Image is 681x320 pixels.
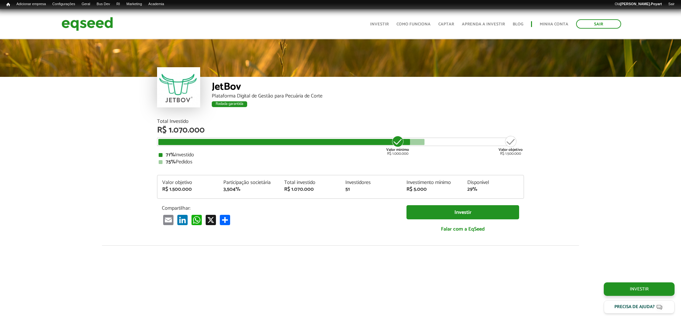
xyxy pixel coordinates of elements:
[467,187,519,192] div: 29%
[176,215,189,225] a: LinkedIn
[145,2,167,7] a: Academia
[212,101,247,107] div: Rodada garantida
[499,135,523,156] div: R$ 1.500.000
[284,180,336,185] div: Total investido
[162,215,175,225] a: Email
[212,82,524,94] div: JetBov
[159,152,522,158] div: Investido
[345,187,397,192] div: 51
[13,2,49,7] a: Adicionar empresa
[665,2,678,7] a: Sair
[49,2,79,7] a: Configurações
[611,2,665,7] a: Olá[PERSON_NAME].Poyart
[576,19,621,29] a: Sair
[620,2,662,6] strong: [PERSON_NAME].Poyart
[499,147,523,153] strong: Valor objetivo
[513,22,523,26] a: Blog
[162,205,397,211] p: Compartilhar:
[406,187,458,192] div: R$ 5.000
[212,94,524,99] div: Plataforma Digital de Gestão para Pecuária de Corte
[162,180,214,185] div: Valor objetivo
[396,22,431,26] a: Como funciona
[166,158,176,166] strong: 75%
[159,160,522,165] div: Pedidos
[166,151,175,159] strong: 71%
[406,205,519,220] a: Investir
[157,126,524,134] div: R$ 1.070.000
[223,187,275,192] div: 3,504%
[386,135,410,156] div: R$ 1.000.000
[204,215,217,225] a: X
[406,223,519,236] a: Falar com a EqSeed
[386,147,409,153] strong: Valor mínimo
[61,15,113,32] img: EqSeed
[406,180,458,185] div: Investimento mínimo
[223,180,275,185] div: Participação societária
[113,2,123,7] a: RI
[438,22,454,26] a: Captar
[6,2,10,7] span: Início
[467,180,519,185] div: Disponível
[162,187,214,192] div: R$ 1.500.000
[604,282,675,296] a: Investir
[93,2,113,7] a: Bus Dev
[190,215,203,225] a: WhatsApp
[370,22,389,26] a: Investir
[462,22,505,26] a: Aprenda a investir
[3,2,13,8] a: Início
[219,215,231,225] a: Compartilhar
[157,119,524,124] div: Total Investido
[345,180,397,185] div: Investidores
[540,22,568,26] a: Minha conta
[78,2,93,7] a: Geral
[123,2,145,7] a: Marketing
[284,187,336,192] div: R$ 1.070.000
